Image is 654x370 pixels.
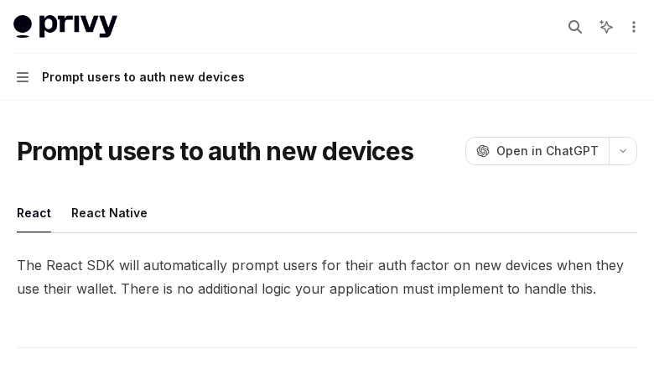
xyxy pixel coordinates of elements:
[42,67,245,87] div: Prompt users to auth new devices
[624,15,641,39] button: More actions
[13,15,117,39] img: light logo
[17,253,637,300] span: The React SDK will automatically prompt users for their auth factor on new devices when they use ...
[17,136,413,166] h1: Prompt users to auth new devices
[496,143,599,159] span: Open in ChatGPT
[465,137,609,165] button: Open in ChatGPT
[17,193,51,232] button: React
[71,193,148,232] button: React Native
